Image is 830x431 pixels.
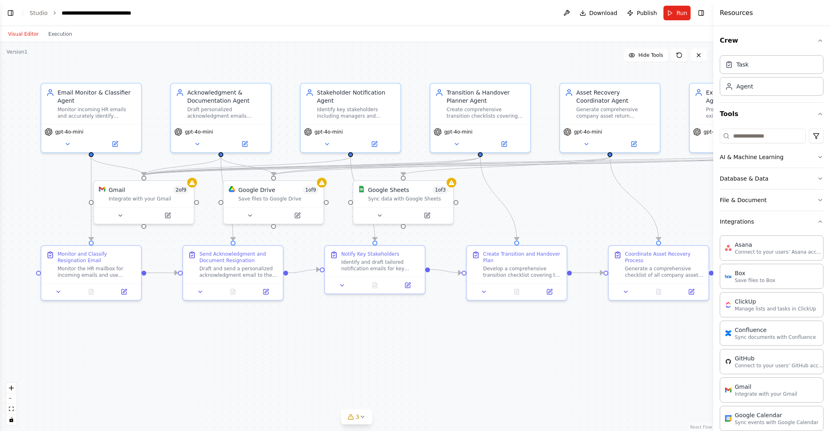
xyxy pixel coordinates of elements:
[252,287,280,297] button: Open in side panel
[624,6,660,20] button: Publish
[58,106,136,119] div: Monitor incoming HR emails and accurately identify resignation notices using natural language und...
[314,129,343,135] span: gpt-4o-mini
[217,157,237,240] g: Edge from f53df371-591d-4b46-baff-6f4023b5c590 to 6c1540bd-ad80-44bc-b88e-a5ae0f790b7c
[87,157,95,240] g: Edge from f9d76036-35a8-43cf-af25-793173b0a136 to c5a6f791-dde2-4a7c-aac5-79316a8df48b
[720,103,824,125] button: Tools
[735,383,797,391] div: Gmail
[92,139,138,149] button: Open in side panel
[483,251,562,264] div: Create Transition and Handover Plan
[706,106,785,119] div: Propose optimal time slots for exit interviews, coordinate scheduling communications with departi...
[725,358,732,365] img: GitHub
[341,259,420,272] div: Identify and draft tailored notification emails for key stakeholders including the employee's dir...
[663,6,691,20] button: Run
[725,245,732,251] img: Asana
[30,10,48,16] a: Studio
[625,265,704,278] div: Generate a comprehensive checklist of all company assets that need to be returned, including tech...
[444,129,473,135] span: gpt-4o-mini
[611,139,657,149] button: Open in side panel
[93,180,195,224] div: GmailGmail2of9Integrate with your Gmail
[41,245,142,301] div: Monitor and Classify Resignation EmailMonitor the HR mailbox for incoming emails and use natural ...
[30,9,131,17] nav: breadcrumb
[735,249,824,255] p: Connect to your users’ Asana accounts
[720,211,824,232] button: Integrations
[481,139,527,149] button: Open in side panel
[500,287,534,297] button: No output available
[58,265,136,278] div: Monitor the HR mailbox for incoming emails and use natural language processing to identify resign...
[74,287,109,297] button: No output available
[725,330,732,336] img: Confluence
[58,88,136,105] div: Email Monitor & Classifier Agent
[720,8,753,18] h4: Resources
[356,413,359,421] span: 3
[608,245,709,301] div: Coordinate Asset Recovery ProcessGenerate a comprehensive checklist of all company assets that ne...
[368,186,409,194] div: Google Sheets
[358,280,392,290] button: No output available
[404,211,450,220] button: Open in side panel
[725,273,732,280] img: Box
[466,245,567,301] div: Create Transition and Handover PlanDevelop a comprehensive transition checklist covering the empl...
[368,196,448,202] div: Sync data with Google Sheets
[199,265,278,278] div: Draft and send a personalized acknowledgment email to the resigning employee confirming receipt o...
[99,186,105,192] img: Gmail
[676,9,687,17] span: Run
[735,326,816,334] div: Confluence
[625,251,704,264] div: Coordinate Asset Recovery Process
[109,196,189,202] div: Integrate with your Gmail
[223,180,324,224] div: Google DriveGoogle Drive1of9Save files to Google Drive
[736,60,749,69] div: Task
[324,245,426,294] div: Notify Key StakeholdersIdentify and draft tailored notification emails for key stakeholders inclu...
[170,83,272,153] div: Acknowledgment & Documentation AgentDraft personalized acknowledgment emails confirming receipt o...
[300,83,401,153] div: Stakeholder Notification AgentIdentify key stakeholders including managers and department heads, ...
[353,180,454,224] div: Google SheetsGoogle Sheets1of3Sync data with Google Sheets
[695,7,707,19] button: Hide right sidebar
[725,387,732,393] img: Gmail
[229,186,235,192] img: Google Drive
[222,139,267,149] button: Open in side panel
[576,88,655,105] div: Asset Recovery Coordinator Agent
[735,354,824,362] div: GitHub
[736,82,753,91] div: Agent
[735,411,818,419] div: Google Calendar
[399,157,614,175] g: Edge from f6c9697b-ad7a-42a2-a367-1a71a9404d71 to 40387980-ef03-41a8-8a78-31fc25733a5b
[735,334,816,340] p: Sync documents with Confluence
[735,269,775,277] div: Box
[430,265,461,277] g: Edge from 7cebdbe7-8797-4de1-b3fc-7a5dd846013f to 95c83ccc-e341-4729-9d0f-3e6e1369c5ad
[606,157,663,240] g: Edge from f6c9697b-ad7a-42a2-a367-1a71a9404d71 to 94b033a1-e5ab-4f7d-bd55-998ed92ef877
[43,29,77,39] button: Execution
[358,186,365,192] img: Google Sheets
[6,393,17,404] button: zoom out
[394,280,421,290] button: Open in side panel
[341,251,399,257] div: Notify Key Stakeholders
[288,265,319,277] g: Edge from 6c1540bd-ad80-44bc-b88e-a5ae0f790b7c to 7cebdbe7-8797-4de1-b3fc-7a5dd846013f
[238,196,319,202] div: Save files to Google Drive
[110,287,138,297] button: Open in side panel
[720,147,824,168] button: AI & Machine Learning
[677,287,705,297] button: Open in side panel
[317,88,396,105] div: Stakeholder Notification Agent
[483,265,562,278] div: Develop a comprehensive transition checklist covering the employee's current projects, client rel...
[185,129,213,135] span: gpt-4o-mini
[58,251,136,264] div: Monitor and Classify Resignation Email
[87,157,148,175] g: Edge from f9d76036-35a8-43cf-af25-793173b0a136 to ad2a4acd-fa97-4394-b188-49e3c6f1a50f
[735,241,824,249] div: Asana
[6,414,17,425] button: toggle interactivity
[476,157,521,240] g: Edge from b7c20b8f-5403-4842-b05f-67daf1093d99 to 95c83ccc-e341-4729-9d0f-3e6e1369c5ad
[690,425,712,429] a: React Flow attribution
[638,52,663,58] span: Hide Tools
[6,49,28,55] div: Version 1
[317,106,396,119] div: Identify key stakeholders including managers and department heads, then draft tailored notificati...
[5,7,16,19] button: Show left sidebar
[725,302,732,308] img: ClickUp
[238,186,275,194] div: Google Drive
[735,306,816,312] p: Manage lists and tasks in ClickUp
[6,383,17,393] button: zoom in
[735,362,824,369] p: Connect to your users’ GitHub accounts
[720,29,824,52] button: Crew
[187,88,266,105] div: Acknowledgment & Documentation Agent
[637,9,657,17] span: Publish
[720,190,824,211] button: File & Document
[576,106,655,119] div: Generate comprehensive company asset return checklists and draft clear instructions for asset ret...
[535,287,563,297] button: Open in side panel
[559,83,661,153] div: Asset Recovery Coordinator AgentGenerate comprehensive company asset return checklists and draft ...
[303,186,319,194] span: Number of enabled actions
